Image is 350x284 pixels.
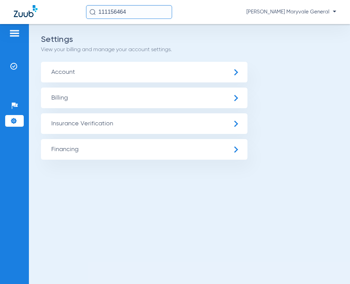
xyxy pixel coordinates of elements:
[316,251,350,284] iframe: Chat Widget
[41,62,247,82] span: Account
[41,88,247,108] span: Billing
[9,29,20,37] img: hamburger-icon
[41,36,338,43] h2: Settings
[41,46,338,53] p: View your billing and manage your account settings.
[41,113,247,134] span: Insurance Verification
[89,9,96,15] img: Search Icon
[14,5,38,17] img: Zuub Logo
[86,5,172,19] input: Search for patients
[41,139,247,160] span: Financing
[246,9,336,15] span: [PERSON_NAME] Maryvale General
